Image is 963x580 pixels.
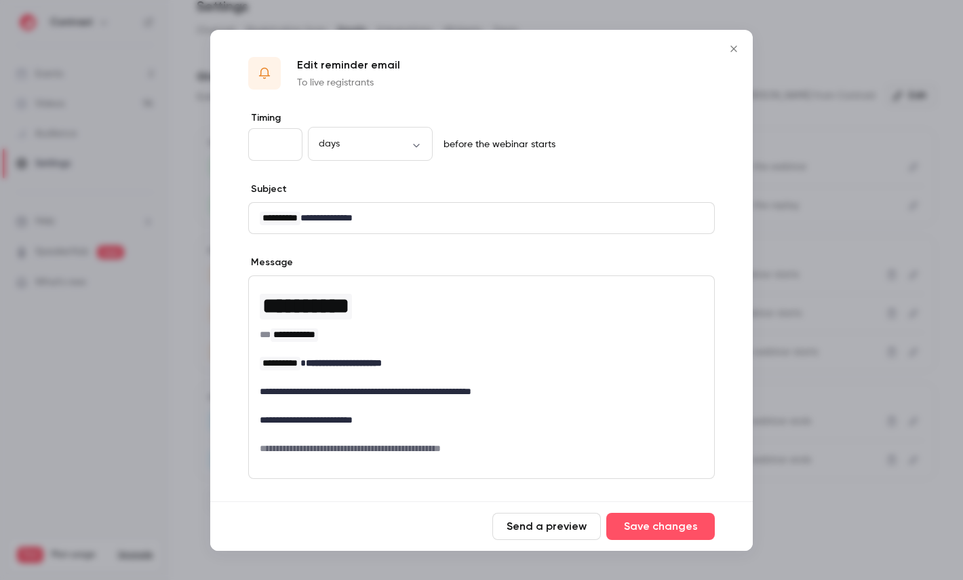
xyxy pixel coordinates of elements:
[248,111,715,125] label: Timing
[308,137,433,151] div: days
[606,513,715,540] button: Save changes
[438,138,555,151] p: before the webinar starts
[248,182,287,196] label: Subject
[297,57,400,73] p: Edit reminder email
[297,76,400,90] p: To live registrants
[249,276,714,463] div: editor
[720,35,747,62] button: Close
[492,513,601,540] button: Send a preview
[248,501,309,514] label: Button label
[249,203,714,233] div: editor
[248,256,293,269] label: Message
